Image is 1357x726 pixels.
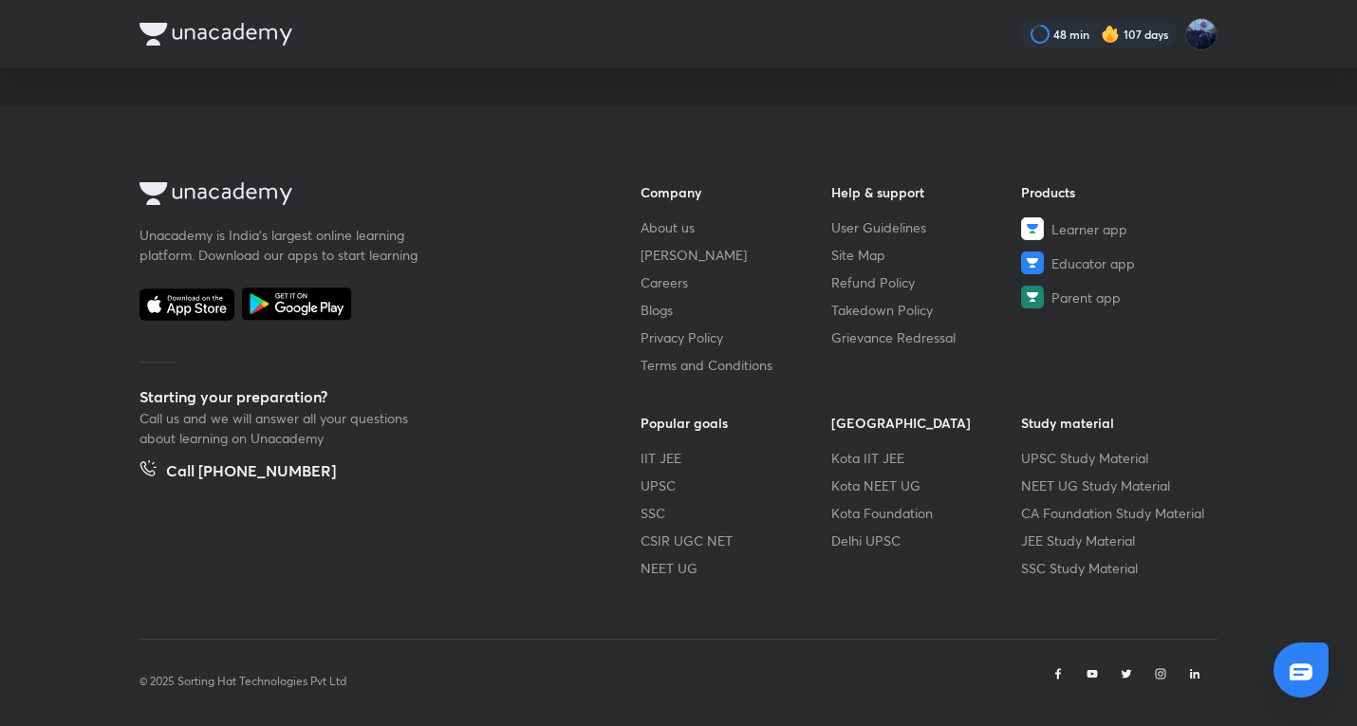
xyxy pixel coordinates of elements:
h5: Starting your preparation? [139,385,580,408]
a: NEET UG [641,558,831,578]
a: Grievance Redressal [831,327,1022,347]
p: © 2025 Sorting Hat Technologies Pvt Ltd [139,673,346,690]
h6: Study material [1021,413,1212,433]
h6: Products [1021,182,1212,202]
h6: [GEOGRAPHIC_DATA] [831,413,1022,433]
img: streak [1101,25,1120,44]
img: Kushagra Singh [1185,18,1218,50]
a: Site Map [831,245,1022,265]
a: Delhi UPSC [831,531,1022,550]
a: User Guidelines [831,217,1022,237]
a: CSIR UGC NET [641,531,831,550]
h6: Company [641,182,831,202]
img: Company Logo [139,182,292,205]
a: Parent app [1021,286,1212,308]
a: JEE Study Material [1021,531,1212,550]
a: SSC Study Material [1021,558,1212,578]
a: Educator app [1021,251,1212,274]
a: Kota NEET UG [831,475,1022,495]
span: Educator app [1051,253,1135,273]
a: [PERSON_NAME] [641,245,831,265]
a: SSC [641,503,831,523]
p: Call us and we will answer all your questions about learning on Unacademy [139,408,424,448]
span: Learner app [1051,219,1127,239]
a: Refund Policy [831,272,1022,292]
h6: Popular goals [641,413,831,433]
img: Educator app [1021,251,1044,274]
span: Careers [641,272,688,292]
a: Kota Foundation [831,503,1022,523]
a: Blogs [641,300,831,320]
p: Unacademy is India’s largest online learning platform. Download our apps to start learning [139,225,424,265]
img: Parent app [1021,286,1044,308]
a: UPSC Study Material [1021,448,1212,468]
a: CA Foundation Study Material [1021,503,1212,523]
a: Call [PHONE_NUMBER] [139,459,336,486]
a: Terms and Conditions [641,355,831,375]
img: Learner app [1021,217,1044,240]
a: IIT JEE [641,448,831,468]
a: About us [641,217,831,237]
a: Learner app [1021,217,1212,240]
a: Kota IIT JEE [831,448,1022,468]
h6: Help & support [831,182,1022,202]
span: Parent app [1051,288,1121,307]
a: Company Logo [139,182,580,210]
img: Company Logo [139,23,292,46]
a: Careers [641,272,831,292]
a: Privacy Policy [641,327,831,347]
a: Takedown Policy [831,300,1022,320]
a: NEET UG Study Material [1021,475,1212,495]
a: UPSC [641,475,831,495]
h5: Call [PHONE_NUMBER] [166,459,336,486]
